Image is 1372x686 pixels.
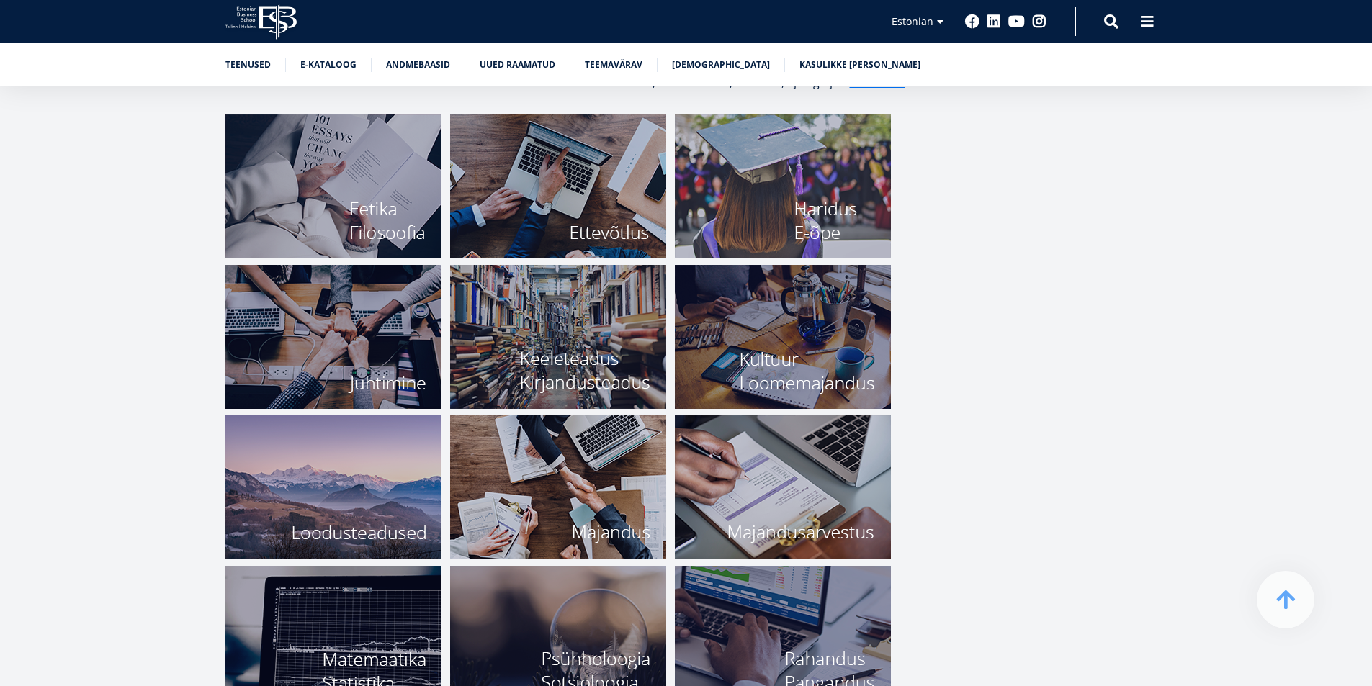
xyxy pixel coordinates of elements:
[675,265,891,409] img: 6. Kultuur.png
[987,14,1001,29] a: Linkedin
[675,114,891,258] img: 3. Haridus est.png
[300,58,357,72] a: E-kataloog
[480,58,555,72] a: Uued raamatud
[675,415,891,559] img: 9. Majandusarvestus.png
[450,265,666,409] img: 5. Kirjandusteadus est.png
[225,265,441,409] img: 4. Juhtimine est.png
[225,58,271,72] a: Teenused
[386,58,450,72] a: Andmebaasid
[450,114,666,258] img: 2. Ettevõtlus est.png
[1032,14,1046,29] a: Instagram
[672,58,770,72] a: [DEMOGRAPHIC_DATA]
[799,58,920,72] a: Kasulikke [PERSON_NAME]
[225,415,441,559] img: 7. Loodusteadused est.png
[450,415,666,559] img: 8. Majandus.png
[965,14,979,29] a: Facebook
[1008,14,1025,29] a: Youtube
[225,114,441,258] img: 1. Eetika est.png
[585,58,642,72] a: Teemavärav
